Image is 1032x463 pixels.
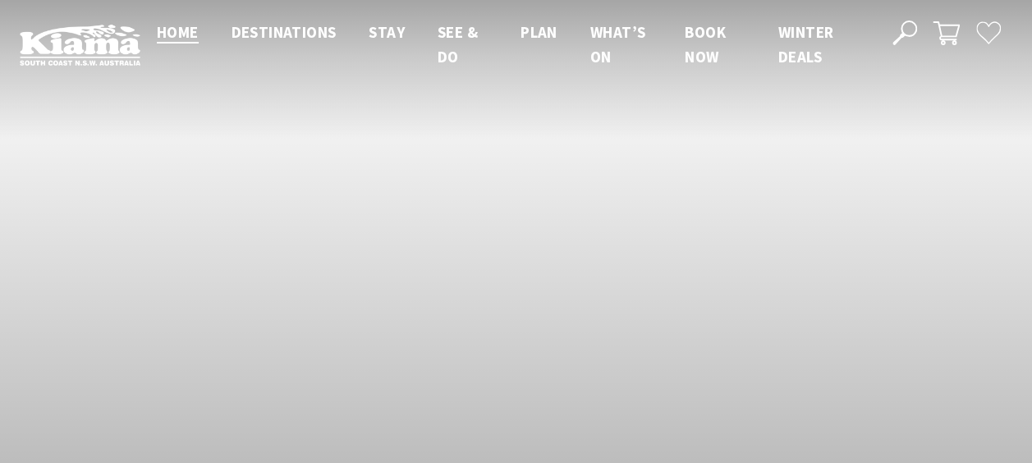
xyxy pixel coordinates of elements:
[685,22,726,66] span: Book now
[521,22,557,42] span: Plan
[590,22,645,66] span: What’s On
[778,22,833,66] span: Winter Deals
[369,22,405,42] span: Stay
[20,24,140,66] img: Kiama Logo
[438,22,478,66] span: See & Do
[140,20,874,70] nav: Main Menu
[232,22,337,42] span: Destinations
[157,22,199,42] span: Home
